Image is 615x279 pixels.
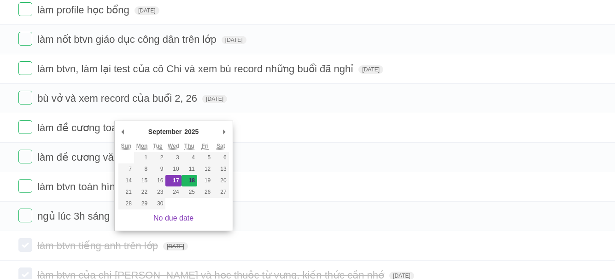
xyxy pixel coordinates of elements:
label: Done [18,61,32,75]
button: 6 [213,152,228,163]
button: 2 [150,152,165,163]
button: 28 [118,198,134,209]
span: [DATE] [358,65,383,74]
button: 21 [118,186,134,198]
span: làm đề cương toán [37,122,125,134]
button: 16 [150,175,165,186]
span: bù vở và xem record của buổi 2, 26 [37,93,199,104]
button: 18 [182,175,197,186]
a: No due date [153,214,193,222]
button: 15 [134,175,150,186]
button: Next Month [220,125,229,139]
button: 17 [165,175,181,186]
button: Previous Month [118,125,128,139]
button: 8 [134,163,150,175]
button: 12 [197,163,213,175]
div: September [147,125,183,139]
abbr: Saturday [217,143,225,150]
button: 1 [134,152,150,163]
button: 4 [182,152,197,163]
span: [DATE] [135,6,159,15]
span: làm btvn toán hình [37,181,123,192]
span: [DATE] [163,242,188,250]
button: 23 [150,186,165,198]
label: Done [18,150,32,163]
button: 19 [197,175,213,186]
button: 10 [165,163,181,175]
span: làm nốt btvn giáo dục công dân trên lớp [37,34,219,45]
span: làm btvn tiếng anh trên lớp [37,240,160,251]
span: làm đề cương văn [37,151,122,163]
label: Done [18,91,32,105]
button: 14 [118,175,134,186]
abbr: Friday [201,143,208,150]
button: 26 [197,186,213,198]
button: 25 [182,186,197,198]
button: 24 [165,186,181,198]
abbr: Thursday [184,143,194,150]
abbr: Wednesday [168,143,179,150]
label: Done [18,32,32,46]
button: 9 [150,163,165,175]
button: 22 [134,186,150,198]
abbr: Tuesday [153,143,162,150]
span: làm profile học bổng [37,4,132,16]
button: 30 [150,198,165,209]
button: 3 [165,152,181,163]
button: 13 [213,163,228,175]
label: Done [18,209,32,222]
div: 2025 [183,125,200,139]
span: [DATE] [222,36,246,44]
abbr: Monday [136,143,148,150]
label: Done [18,238,32,252]
button: 7 [118,163,134,175]
button: 20 [213,175,228,186]
span: [DATE] [202,95,227,103]
button: 29 [134,198,150,209]
span: làm btvn, làm lại test của cô Chi và xem bù record những buổi đã nghỉ [37,63,356,75]
label: Done [18,179,32,193]
abbr: Sunday [121,143,131,150]
span: ngủ lúc 3h sáng [37,210,112,222]
button: 27 [213,186,228,198]
button: 5 [197,152,213,163]
label: Done [18,120,32,134]
label: Done [18,2,32,16]
button: 11 [182,163,197,175]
